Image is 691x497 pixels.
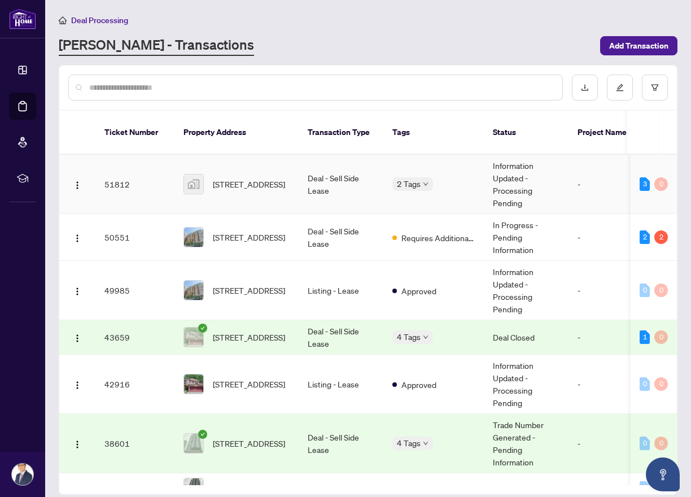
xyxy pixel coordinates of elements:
button: filter [642,75,668,101]
span: 2 Tags [397,177,421,190]
div: 1 [640,330,650,344]
span: down [423,181,428,187]
td: Deal - Sell Side Lease [299,414,383,473]
td: Information Updated - Processing Pending [484,355,568,414]
span: Approved [401,482,436,495]
img: Logo [73,381,82,390]
td: Listing - Lease [299,355,383,414]
span: edit [616,84,624,91]
span: check-circle [198,324,207,333]
span: [STREET_ADDRESS] [213,331,285,343]
span: 4 Tags [397,330,421,343]
span: [STREET_ADDRESS] [213,178,285,190]
img: thumbnail-img [184,281,203,300]
button: edit [607,75,633,101]
button: Logo [68,281,86,299]
th: Project Name [568,111,636,155]
span: Approved [401,378,436,391]
div: 0 [640,377,650,391]
div: 0 [640,284,650,297]
img: thumbnail-img [184,434,203,453]
td: Deal - Sell Side Lease [299,214,383,261]
span: 4 Tags [397,437,421,450]
img: Logo [73,234,82,243]
span: Approved [401,285,436,297]
td: 38601 [95,414,174,473]
img: thumbnail-img [184,374,203,394]
div: 0 [654,377,668,391]
td: - [568,355,636,414]
div: 0 [654,177,668,191]
div: 0 [640,437,650,450]
button: download [572,75,598,101]
span: down [423,334,428,340]
td: 43659 [95,320,174,355]
td: Deal Closed [484,320,568,355]
div: 0 [640,481,650,495]
img: Profile Icon [12,464,33,485]
img: Logo [73,440,82,449]
button: Logo [68,228,86,246]
td: 49985 [95,261,174,320]
span: download [581,84,589,91]
td: - [568,261,636,320]
span: home [59,16,67,24]
img: Logo [73,334,82,343]
td: 51812 [95,155,174,214]
td: Listing - Lease [299,261,383,320]
td: Information Updated - Processing Pending [484,261,568,320]
th: Ticket Number [95,111,174,155]
td: Deal - Sell Side Lease [299,320,383,355]
button: Add Transaction [600,36,677,55]
td: - [568,155,636,214]
td: Information Updated - Processing Pending [484,155,568,214]
span: Deal Processing [71,15,128,25]
span: down [423,441,428,446]
div: 3 [640,177,650,191]
span: [STREET_ADDRESS] [213,231,285,243]
div: 0 [654,330,668,344]
td: Deal - Sell Side Lease [299,155,383,214]
td: Trade Number Generated - Pending Information [484,414,568,473]
span: [STREET_ADDRESS] [213,482,285,494]
button: Logo [68,175,86,193]
button: Logo [68,375,86,393]
td: - [568,214,636,261]
img: Logo [73,287,82,296]
span: check-circle [198,430,207,439]
span: Add Transaction [609,37,668,55]
img: thumbnail-img [184,175,203,194]
th: Status [484,111,568,155]
td: 42916 [95,355,174,414]
td: - [568,320,636,355]
span: filter [651,84,659,91]
td: 50551 [95,214,174,261]
img: thumbnail-img [184,328,203,347]
div: 2 [640,230,650,244]
td: - [568,414,636,473]
div: 0 [654,284,668,297]
button: Logo [68,479,86,497]
span: Requires Additional Docs [401,232,475,244]
span: [STREET_ADDRESS] [213,284,285,297]
button: Logo [68,434,86,452]
span: [STREET_ADDRESS] [213,378,285,390]
th: Tags [383,111,484,155]
a: [PERSON_NAME] - Transactions [59,36,254,56]
th: Transaction Type [299,111,383,155]
img: Logo [73,181,82,190]
img: logo [9,8,36,29]
button: Open asap [646,457,680,491]
button: Logo [68,328,86,346]
img: thumbnail-img [184,228,203,247]
th: Property Address [174,111,299,155]
div: 2 [654,230,668,244]
div: 0 [654,437,668,450]
img: Logo [73,485,82,494]
td: In Progress - Pending Information [484,214,568,261]
span: [STREET_ADDRESS] [213,437,285,450]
